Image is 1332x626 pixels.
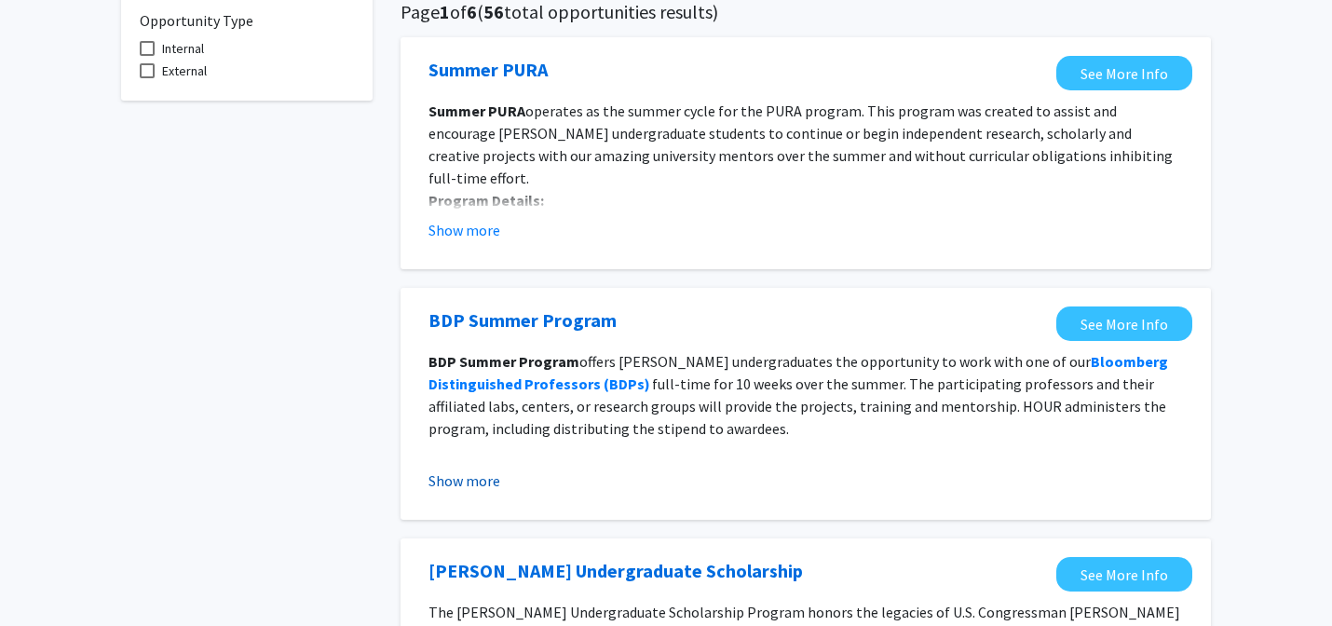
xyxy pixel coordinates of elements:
h5: Page of ( total opportunities results) [401,1,1211,23]
span: Internal [162,37,204,60]
a: Opens in a new tab [1056,557,1192,592]
a: Opens in a new tab [1056,56,1192,90]
a: Opens in a new tab [1056,306,1192,341]
button: Show more [428,469,500,492]
iframe: Chat [14,542,79,612]
strong: Summer PURA [428,102,525,120]
span: External [162,60,207,82]
a: Opens in a new tab [428,56,548,84]
a: Opens in a new tab [428,306,617,334]
span: operates as the summer cycle for the PURA program. This program was created to assist and encoura... [428,102,1173,187]
strong: BDP Summer Program [428,352,579,371]
a: Opens in a new tab [428,557,803,585]
strong: Program Details: [428,191,544,210]
button: Show more [428,219,500,241]
p: offers [PERSON_NAME] undergraduates the opportunity to work with one of our full-time for 10 week... [428,350,1183,440]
